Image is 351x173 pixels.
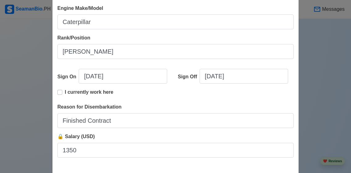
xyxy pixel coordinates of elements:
p: I currently work here [65,89,113,96]
span: 🔒 Salary (USD) [57,134,95,139]
input: Your reason for disembarkation... [57,113,294,128]
input: Ex: Third Officer or 3/OFF [57,44,294,59]
span: Reason for Disembarkation [57,104,122,109]
div: Sign On [57,73,79,80]
span: Engine Make/Model [57,6,103,11]
span: Rank/Position [57,35,90,40]
input: Ex. Man B&W MC [57,14,294,29]
div: Sign Off [178,73,200,80]
input: ex. 2500 [57,143,294,158]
